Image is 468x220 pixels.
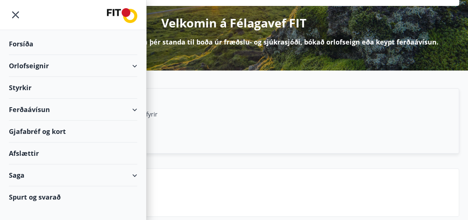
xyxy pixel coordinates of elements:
div: Forsíða [9,33,137,55]
div: Afslættir [9,142,137,164]
p: Næstu helgi [63,187,453,200]
div: Gjafabréf og kort [9,121,137,142]
div: Saga [9,164,137,186]
p: Velkomin á Félagavef FIT [161,15,307,31]
p: Hér getur þú sótt um þá styrki sem þér standa til boða úr fræðslu- og sjúkrasjóði, bókað orlofsei... [30,37,438,47]
div: Spurt og svarað [9,186,137,208]
div: Styrkir [9,77,137,99]
img: union_logo [107,8,137,23]
div: Ferðaávísun [9,99,137,121]
div: Orlofseignir [9,55,137,77]
button: menu [9,8,22,22]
